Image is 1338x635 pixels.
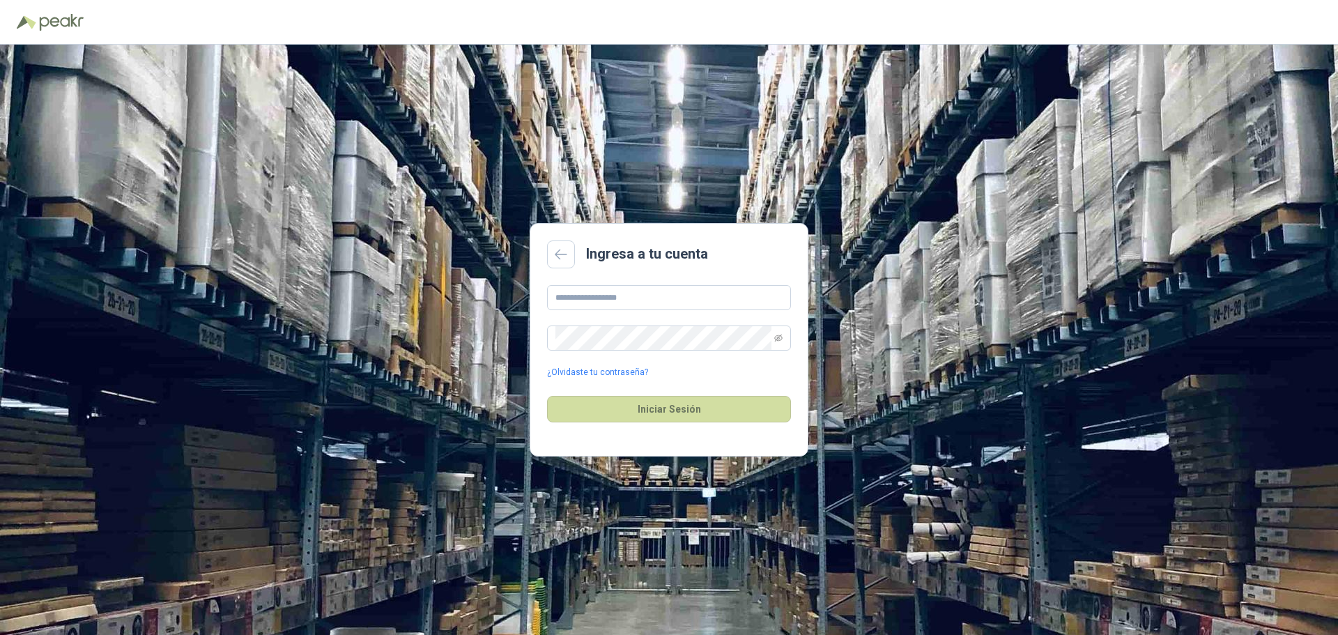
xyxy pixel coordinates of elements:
img: Logo [17,15,36,29]
img: Peakr [39,14,84,31]
h2: Ingresa a tu cuenta [586,243,708,265]
span: eye-invisible [774,334,783,342]
button: Iniciar Sesión [547,396,791,422]
a: ¿Olvidaste tu contraseña? [547,366,648,379]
